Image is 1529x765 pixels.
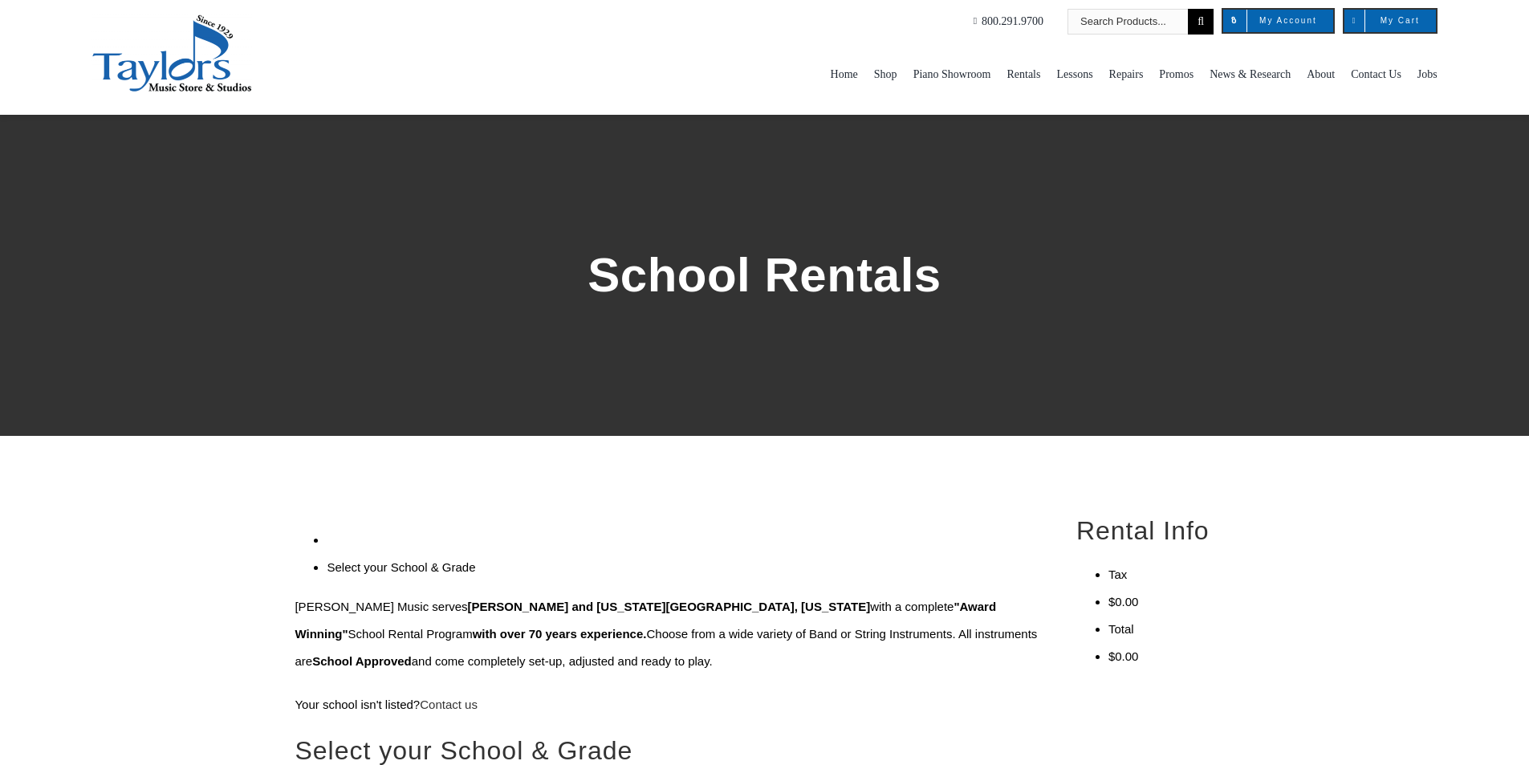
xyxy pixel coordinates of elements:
strong: [PERSON_NAME] and [US_STATE][GEOGRAPHIC_DATA], [US_STATE] [468,600,871,613]
span: 800.291.9700 [982,9,1043,35]
a: Lessons [1056,35,1092,115]
input: Search Products... [1067,9,1188,35]
span: Piano Showroom [913,62,991,87]
a: Contact Us [1351,35,1401,115]
a: Promos [1159,35,1194,115]
strong: School Approved [312,654,412,668]
p: Your school isn't listed? [295,691,1039,718]
li: Tax [1108,561,1234,588]
a: Home [831,35,858,115]
a: My Cart [1343,8,1438,34]
a: Piano Showroom [913,35,991,115]
a: Repairs [1109,35,1144,115]
h1: School Rentals [295,242,1234,309]
strong: "Award Winning" [295,600,996,641]
li: Select your School & Grade [327,554,1039,581]
a: About [1307,35,1335,115]
a: Rentals [1006,35,1040,115]
li: $0.00 [1108,643,1234,670]
span: Repairs [1109,62,1144,87]
a: 800.291.9700 [969,9,1043,35]
a: Jobs [1417,35,1438,115]
li: Total [1108,616,1234,643]
span: Promos [1159,62,1194,87]
span: Jobs [1417,62,1438,87]
p: [PERSON_NAME] Music serves with a complete School Rental Program Choose from a wide variety of Ba... [295,593,1039,675]
a: Contact us [420,698,478,711]
a: Shop [874,35,897,115]
input: Search [1188,9,1214,35]
nav: Main Menu [441,35,1438,115]
span: My Account [1239,17,1317,25]
a: taylors-music-store-west-chester [91,14,252,27]
a: My Account [1222,8,1335,34]
span: About [1307,62,1335,87]
nav: Top Right [441,8,1438,35]
strong: with over 70 years experience. [473,627,647,641]
span: Lessons [1056,62,1092,87]
h2: Rental Info [1076,515,1234,548]
a: News & Research [1210,35,1291,115]
span: Rentals [1006,62,1040,87]
span: Shop [874,62,897,87]
span: Home [831,62,858,87]
span: News & Research [1210,62,1291,87]
span: Contact Us [1351,62,1401,87]
li: $0.00 [1108,588,1234,616]
span: My Cart [1360,17,1420,25]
